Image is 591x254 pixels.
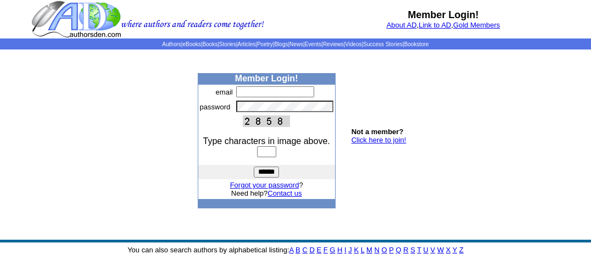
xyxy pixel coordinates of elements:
a: A [289,246,294,254]
a: Gold Members [453,21,500,29]
a: J [348,246,352,254]
a: L [361,246,365,254]
a: News [289,41,303,47]
font: You can also search authors by alphabetical listing: [127,246,464,254]
a: I [344,246,347,254]
a: C [302,246,307,254]
a: Bookstore [404,41,429,47]
a: S [410,246,415,254]
span: | | | | | | | | | | | | [162,41,428,47]
a: V [431,246,436,254]
a: Link to AD [419,21,451,29]
a: M [366,246,372,254]
a: eBooks [182,41,200,47]
img: This Is CAPTCHA Image [243,115,290,127]
font: password [200,103,231,111]
a: Poetry [257,41,273,47]
a: U [423,246,428,254]
a: H [337,246,342,254]
a: Stories [219,41,236,47]
a: G [330,246,335,254]
a: T [417,246,421,254]
a: K [354,246,359,254]
a: B [295,246,300,254]
font: ? [230,181,303,189]
a: Q [395,246,401,254]
font: , , [387,21,500,29]
a: O [382,246,387,254]
a: P [389,246,393,254]
a: Reviews [323,41,344,47]
a: F [324,246,328,254]
a: D [309,246,314,254]
b: Member Login! [408,9,479,20]
font: Need help? [231,189,302,197]
a: Videos [345,41,361,47]
a: Blogs [274,41,288,47]
a: Forgot your password [230,181,299,189]
a: Z [459,246,464,254]
font: email [216,88,233,96]
a: Articles [238,41,256,47]
a: Contact us [267,189,302,197]
a: Authors [162,41,181,47]
a: W [437,246,444,254]
font: Type characters in image above. [203,136,330,146]
b: Not a member? [352,128,404,136]
a: E [316,246,321,254]
a: Books [202,41,218,47]
a: N [375,246,380,254]
a: About AD [387,21,417,29]
a: Events [305,41,322,47]
a: Success Stories [363,41,403,47]
a: Y [453,246,457,254]
b: Member Login! [235,74,298,83]
a: X [446,246,451,254]
a: Click here to join! [352,136,406,144]
a: R [403,246,408,254]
